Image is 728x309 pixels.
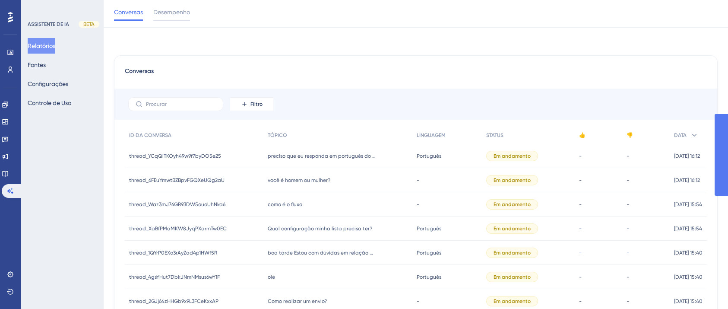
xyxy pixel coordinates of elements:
font: thread_YCqQiTKOyh49w9f7byDO5e25 [129,153,221,159]
font: LINGUAGEM [417,132,446,138]
font: - [417,298,419,304]
font: TÓPICO [268,132,287,138]
button: Configurações [28,76,68,92]
font: - [627,226,629,232]
font: Em andamento [494,153,531,159]
font: - [579,250,582,256]
font: Em andamento [494,201,531,207]
font: [DATE] 15:40 [674,274,703,280]
font: Qual configuração minha lista precisa ter? [268,226,372,232]
input: Procurar [146,101,216,107]
font: - [627,177,629,183]
font: Em andamento [494,250,531,256]
font: thread_XaBfPMaMKW8JyqPXarmTw0EC [129,226,227,232]
font: - [579,153,582,159]
font: ASSISTENTE DE IA [28,21,69,27]
font: 👎 [627,132,633,138]
font: Em andamento [494,177,531,183]
font: Como realizar um envio? [268,298,327,304]
font: como é o fluxo [268,201,302,207]
font: Português [417,226,441,232]
font: STATUS [486,132,503,138]
font: - [627,201,629,207]
font: thread_6FEuYmwtBZBpvFGQXeUQg2aU [129,177,225,183]
button: Controle de Uso [28,95,71,111]
font: [DATE] 15:40 [674,298,703,304]
font: boa tarde Estou com dúvidas em relação aos horários limites de envio [268,250,438,256]
font: thread_Waz3mJ76GR93DW5ouoUhNka6 [129,201,225,207]
font: Em andamento [494,274,531,280]
font: oie [268,274,275,280]
font: [DATE] 16:12 [674,153,700,159]
font: Em andamento [494,298,531,304]
font: - [627,298,629,304]
font: Configurações [28,80,68,87]
font: - [579,201,582,207]
font: - [627,250,629,256]
font: Controle de Uso [28,99,71,106]
font: Relatórios [28,42,55,49]
button: Relatórios [28,38,55,54]
font: Desempenho [153,9,190,16]
button: Fontes [28,57,46,73]
font: - [579,274,582,280]
font: 👍 [579,132,586,138]
font: thread_1QYrP0EXo3rAyZad4p1HWf5R [129,250,217,256]
font: thread_2GJj64zHHGb9x9L3FCeKxxAP [129,298,218,304]
iframe: Iniciador do Assistente de IA do UserGuiding [692,275,718,301]
font: Conversas [125,67,154,75]
font: Português [417,250,441,256]
font: você é homem ou mulher? [268,177,330,183]
font: BETA [83,21,95,27]
button: Filtro [230,97,273,111]
font: Em andamento [494,226,531,232]
font: DATA [674,132,687,138]
font: - [417,177,419,183]
font: [DATE] 15:54 [674,201,702,207]
font: Fontes [28,61,46,68]
font: Filtro [250,101,263,107]
font: - [627,274,629,280]
font: [DATE] 16:12 [674,177,700,183]
font: preciso que eu responda em português do [GEOGRAPHIC_DATA] [268,153,423,159]
font: ID DA CONVERSA [129,132,171,138]
font: - [579,177,582,183]
font: Português [417,153,441,159]
font: [DATE] 15:40 [674,250,703,256]
font: - [627,153,629,159]
font: thread_4gsYHut7DbkJNmNMsus6wY1F [129,274,220,280]
font: [DATE] 15:54 [674,226,702,232]
font: Português [417,274,441,280]
font: - [417,201,419,207]
font: - [579,298,582,304]
font: - [579,226,582,232]
font: Conversas [114,9,143,16]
